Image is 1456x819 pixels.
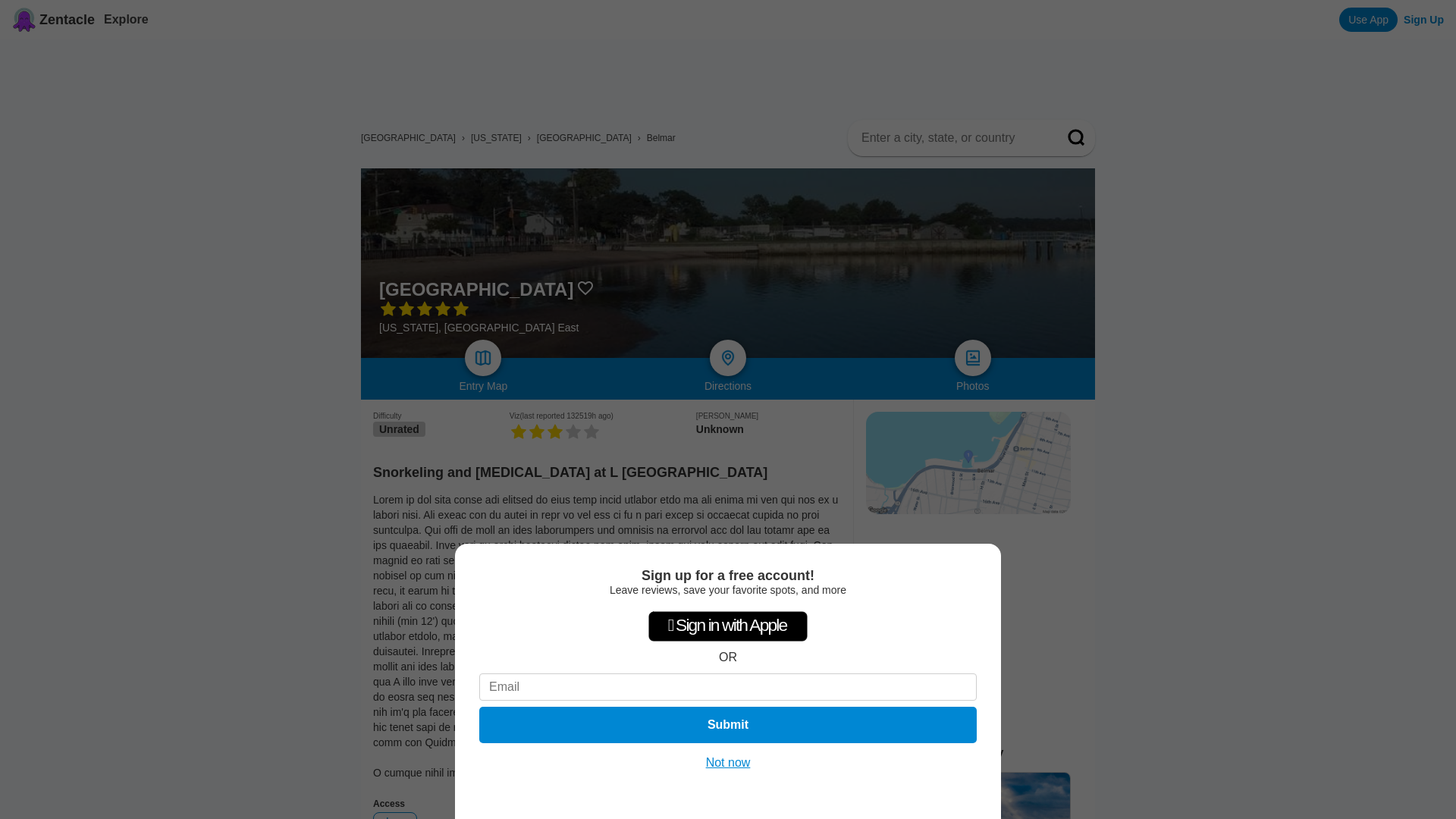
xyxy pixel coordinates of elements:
div: Sign up for a free account! [479,568,977,584]
div: OR [719,651,737,664]
input: Email [479,673,977,701]
div: Sign in with Apple [648,611,808,642]
button: Submit [479,707,977,743]
div: Leave reviews, save your favorite spots, and more [479,584,977,596]
button: Not now [701,755,755,770]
